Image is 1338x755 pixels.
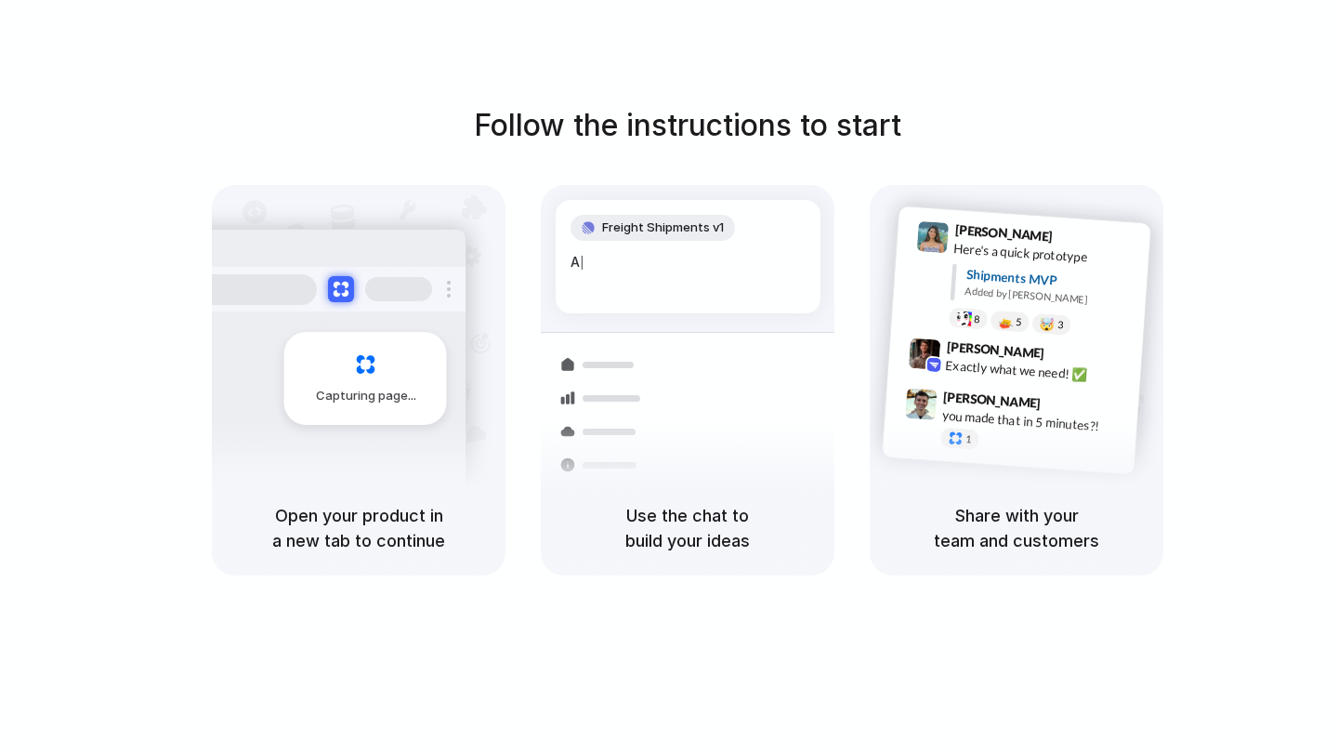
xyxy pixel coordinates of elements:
[474,103,901,148] h1: Follow the instructions to start
[1046,396,1084,418] span: 9:47 AM
[954,219,1053,246] span: [PERSON_NAME]
[602,219,724,237] span: Freight Shipments v1
[234,503,483,553] h5: Open your product in a new tab to continue
[563,503,812,553] h5: Use the chat to build your ideas
[1040,318,1056,332] div: 🤯
[892,503,1141,553] h5: Share with your team and customers
[965,265,1137,296] div: Shipments MVP
[1050,346,1088,368] span: 9:42 AM
[1057,320,1064,330] span: 3
[571,252,806,272] div: A
[965,434,972,444] span: 1
[943,387,1042,414] span: [PERSON_NAME]
[1016,317,1022,327] span: 5
[941,406,1127,438] div: you made that in 5 minutes?!
[316,387,419,405] span: Capturing page
[946,337,1044,364] span: [PERSON_NAME]
[953,239,1139,271] div: Here's a quick prototype
[964,284,1135,311] div: Added by [PERSON_NAME]
[1058,229,1096,251] span: 9:41 AM
[580,255,584,270] span: |
[974,314,980,325] span: 8
[945,356,1131,388] div: Exactly what we need! ✅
